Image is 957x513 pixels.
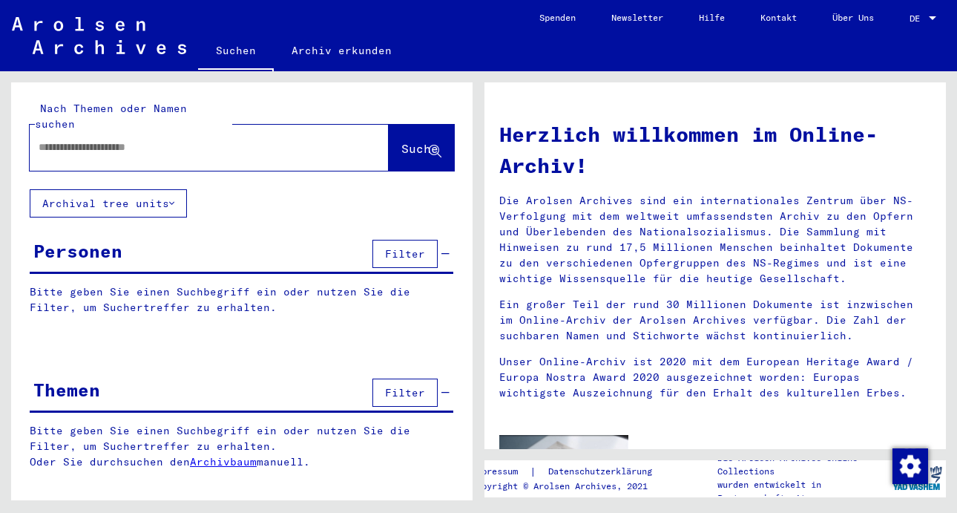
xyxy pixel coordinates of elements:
[892,448,927,483] div: Zustimmung ändern
[651,445,931,492] p: In einem kurzen Video haben wir für Sie die wichtigsten Tipps für die Suche im Online-Archiv zusa...
[910,13,926,24] span: DE
[274,33,410,68] a: Archiv erkunden
[401,141,438,156] span: Suche
[499,354,931,401] p: Unser Online-Archiv ist 2020 mit dem European Heritage Award / Europa Nostra Award 2020 ausgezeic...
[892,448,928,484] img: Zustimmung ändern
[33,376,100,403] div: Themen
[190,455,257,468] a: Archivbaum
[889,460,945,497] img: yv_logo.png
[33,238,122,264] div: Personen
[30,284,453,316] p: Bitte geben Sie einen Suchbegriff ein oder nutzen Sie die Filter, um Suchertreffer zu erhalten.
[471,464,670,480] div: |
[499,435,628,506] img: video.jpg
[385,247,425,261] span: Filter
[499,193,931,287] p: Die Arolsen Archives sind ein internationales Zentrum über NS-Verfolgung mit dem weltweit umfasse...
[471,464,530,480] a: Impressum
[499,119,931,181] h1: Herzlich willkommen im Online-Archiv!
[471,480,670,493] p: Copyright © Arolsen Archives, 2021
[385,386,425,399] span: Filter
[717,451,889,478] p: Die Arolsen Archives Online-Collections
[35,102,187,131] mat-label: Nach Themen oder Namen suchen
[198,33,274,71] a: Suchen
[372,240,438,268] button: Filter
[30,423,454,470] p: Bitte geben Sie einen Suchbegriff ein oder nutzen Sie die Filter, um Suchertreffer zu erhalten. O...
[536,464,670,480] a: Datenschutzerklärung
[389,125,454,171] button: Suche
[717,478,889,505] p: wurden entwickelt in Partnerschaft mit
[372,379,438,407] button: Filter
[12,17,186,54] img: Arolsen_neg.svg
[30,189,187,218] button: Archival tree units
[499,297,931,344] p: Ein großer Teil der rund 30 Millionen Dokumente ist inzwischen im Online-Archiv der Arolsen Archi...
